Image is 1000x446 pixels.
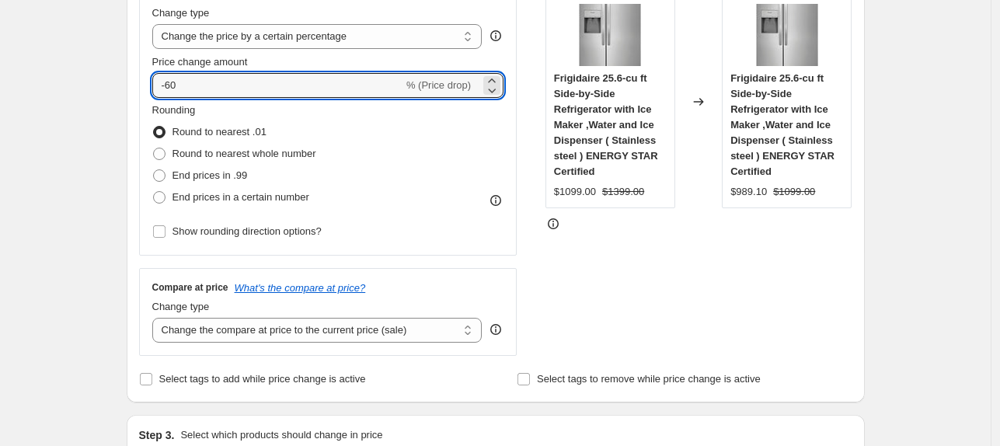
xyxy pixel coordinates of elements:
div: help [488,28,503,44]
img: BE1437D5-A3A2-E14C-646C-EF60991F8350_80x.jpg [579,4,641,66]
div: help [488,322,503,337]
span: Change type [152,7,210,19]
span: Frigidaire 25.6-cu ft Side-by-Side Refrigerator with Ice Maker ,Water and Ice Dispenser ( Stainle... [554,72,658,177]
span: End prices in .99 [172,169,248,181]
span: Frigidaire 25.6-cu ft Side-by-Side Refrigerator with Ice Maker ,Water and Ice Dispenser ( Stainle... [730,72,834,177]
span: Price change amount [152,56,248,68]
strike: $1099.00 [773,184,815,200]
div: $1099.00 [554,184,596,200]
h3: Compare at price [152,281,228,294]
span: % (Price drop) [406,79,471,91]
span: Round to nearest whole number [172,148,316,159]
span: End prices in a certain number [172,191,309,203]
img: BE1437D5-A3A2-E14C-646C-EF60991F8350_80x.jpg [756,4,818,66]
span: Change type [152,301,210,312]
span: Rounding [152,104,196,116]
p: Select which products should change in price [180,427,382,443]
span: Select tags to add while price change is active [159,373,366,385]
strike: $1399.00 [602,184,644,200]
input: -15 [152,73,403,98]
h2: Step 3. [139,427,175,443]
span: Round to nearest .01 [172,126,267,138]
div: $989.10 [730,184,767,200]
button: What's the compare at price? [235,282,366,294]
span: Select tags to remove while price change is active [537,373,761,385]
span: Show rounding direction options? [172,225,322,237]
